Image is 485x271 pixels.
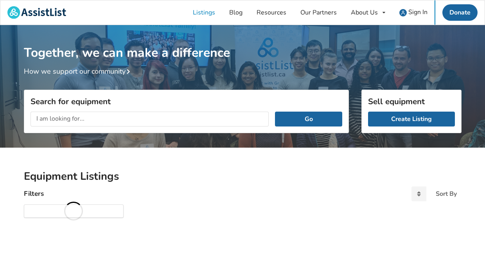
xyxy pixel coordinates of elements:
input: I am looking for... [31,112,269,126]
a: Resources [250,0,293,25]
a: Our Partners [293,0,344,25]
h2: Equipment Listings [24,170,462,183]
a: user icon Sign In [392,0,435,25]
span: Sign In [408,8,428,16]
h3: Sell equipment [368,96,455,107]
img: user icon [399,9,407,16]
h1: Together, we can make a difference [24,25,462,61]
a: How we support our community [24,67,133,76]
img: assistlist-logo [7,6,66,19]
div: Sort By [436,191,457,197]
h3: Search for equipment [31,96,342,107]
a: Donate [442,4,478,21]
div: About Us [351,9,378,16]
button: Go [275,112,342,126]
a: Create Listing [368,112,455,126]
h4: Filters [24,189,44,198]
a: Listings [186,0,222,25]
a: Blog [222,0,250,25]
